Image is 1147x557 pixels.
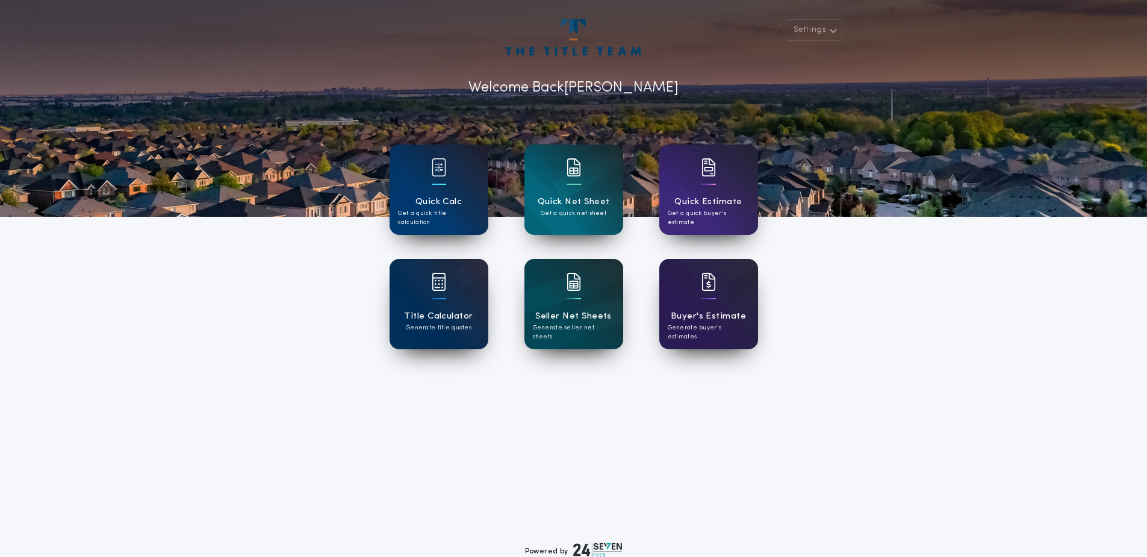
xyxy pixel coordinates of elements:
h1: Quick Net Sheet [538,195,610,209]
img: card icon [701,273,716,291]
a: card iconQuick CalcGet a quick title calculation [390,145,488,235]
img: card icon [567,158,581,176]
p: Generate buyer's estimates [668,323,750,341]
h1: Title Calculator [404,310,473,323]
p: Get a quick net sheet [541,209,606,218]
a: card iconBuyer's EstimateGenerate buyer's estimates [659,259,758,349]
p: Welcome Back [PERSON_NAME] [468,77,679,99]
a: card iconSeller Net SheetsGenerate seller net sheets [524,259,623,349]
img: card icon [567,273,581,291]
div: Powered by [525,543,623,557]
a: card iconTitle CalculatorGenerate title quotes [390,259,488,349]
img: card icon [432,273,446,291]
p: Generate title quotes [406,323,471,332]
h1: Buyer's Estimate [671,310,746,323]
img: account-logo [506,19,641,55]
a: card iconQuick EstimateGet a quick buyer's estimate [659,145,758,235]
button: Settings [786,19,842,41]
p: Get a quick title calculation [398,209,480,227]
img: card icon [432,158,446,176]
img: card icon [701,158,716,176]
h1: Quick Calc [415,195,462,209]
img: logo [573,543,623,557]
a: card iconQuick Net SheetGet a quick net sheet [524,145,623,235]
p: Get a quick buyer's estimate [668,209,750,227]
p: Generate seller net sheets [533,323,615,341]
h1: Quick Estimate [674,195,742,209]
h1: Seller Net Sheets [535,310,612,323]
